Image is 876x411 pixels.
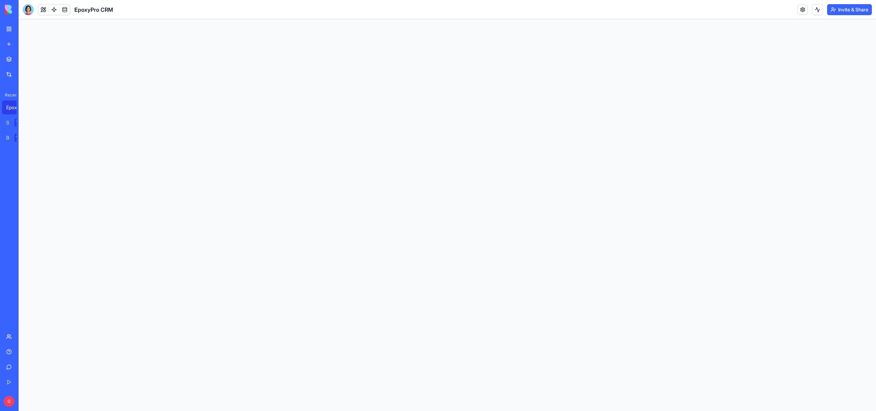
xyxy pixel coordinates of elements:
button: Invite & Share [827,4,872,15]
a: EpoxyPro CRM [2,101,30,114]
div: EpoxyPro CRM [6,104,25,111]
span: G [3,396,14,407]
iframe: To enrich screen reader interactions, please activate Accessibility in Grammarly extension settings [19,19,876,411]
div: TRY [14,134,25,142]
span: EpoxyPro CRM [74,6,113,14]
a: Social Media Content GeneratorTRY [2,116,30,130]
img: logo [5,5,48,14]
div: Banner Studio [6,134,10,141]
a: Banner StudioTRY [2,131,30,145]
div: TRY [14,119,25,127]
span: Recent [2,92,17,98]
div: Social Media Content Generator [6,119,10,126]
